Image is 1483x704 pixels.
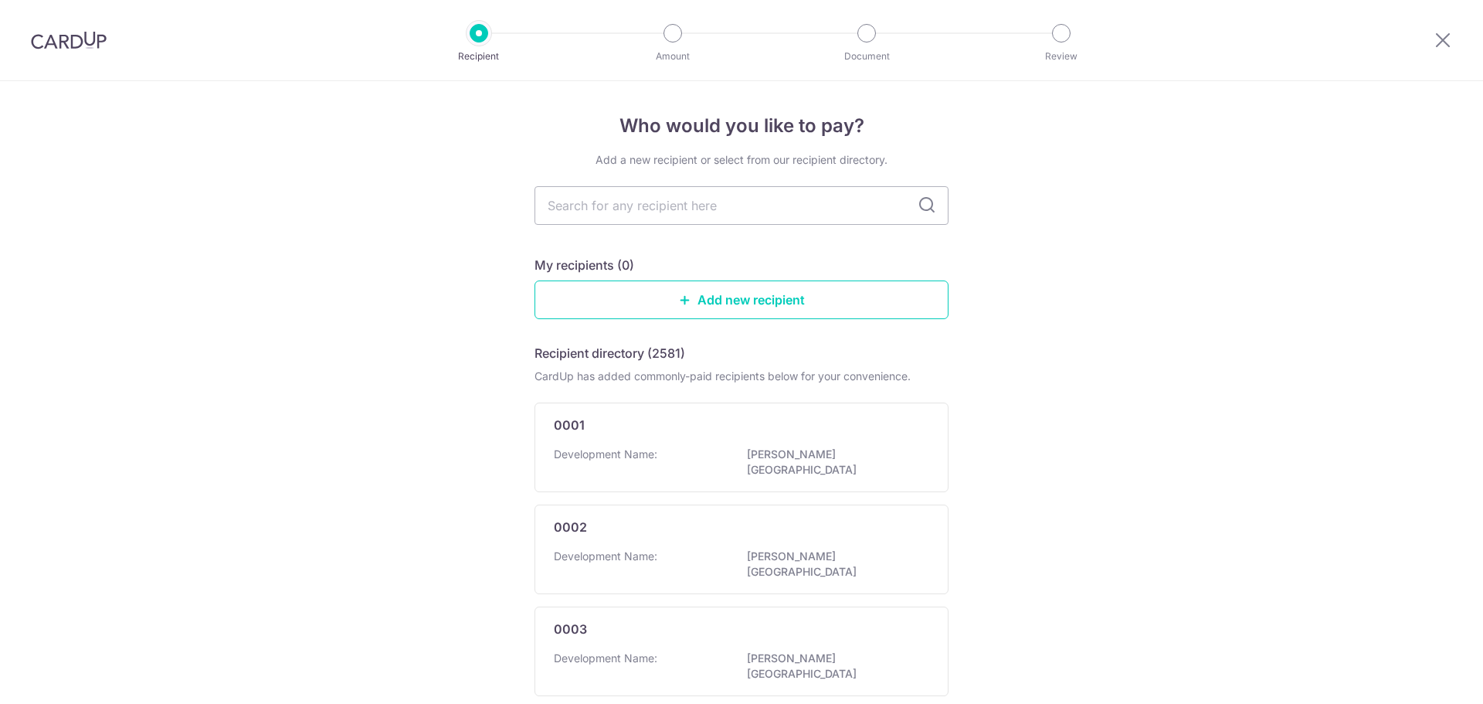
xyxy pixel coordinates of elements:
img: CardUp [31,31,107,49]
p: 0002 [554,518,587,536]
a: Add new recipient [534,281,949,319]
p: Amount [616,49,730,64]
p: Development Name: [554,447,657,462]
h4: Who would you like to pay? [534,112,949,140]
h5: Recipient directory (2581) [534,344,685,362]
p: Review [1004,49,1118,64]
div: CardUp has added commonly-paid recipients below for your convenience. [534,369,949,384]
div: Add a new recipient or select from our recipient directory. [534,152,949,168]
p: Development Name: [554,549,657,564]
h5: My recipients (0) [534,256,634,274]
p: 0001 [554,416,585,434]
p: Document [809,49,924,64]
p: [PERSON_NAME][GEOGRAPHIC_DATA] [747,549,920,580]
iframe: Opens a widget where you can find more information [1384,658,1468,696]
p: Development Name: [554,651,657,666]
input: Search for any recipient here [534,186,949,225]
p: [PERSON_NAME][GEOGRAPHIC_DATA] [747,651,920,682]
p: [PERSON_NAME][GEOGRAPHIC_DATA] [747,447,920,478]
p: Recipient [422,49,536,64]
p: 0003 [554,620,587,638]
